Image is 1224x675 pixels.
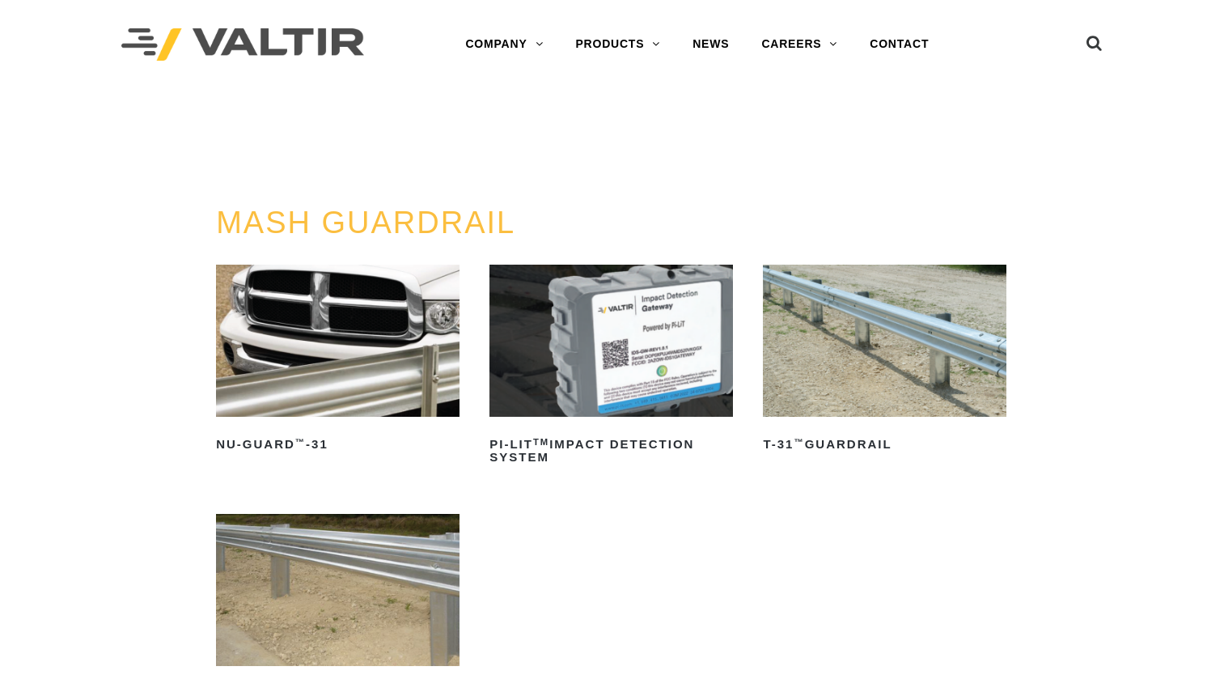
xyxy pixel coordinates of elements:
a: PI-LITTMImpact Detection System [489,265,733,470]
a: COMPANY [449,28,559,61]
sup: ™ [794,437,804,447]
a: T-31™Guardrail [763,265,1006,457]
a: NEWS [676,28,745,61]
sup: TM [533,437,549,447]
a: PRODUCTS [559,28,676,61]
a: CAREERS [745,28,853,61]
h2: T-31 Guardrail [763,431,1006,457]
a: CONTACT [853,28,945,61]
h2: NU-GUARD -31 [216,431,460,457]
h2: PI-LIT Impact Detection System [489,431,733,470]
img: Valtir [121,28,364,62]
a: MASH GUARDRAIL [216,206,515,240]
a: NU-GUARD™-31 [216,265,460,457]
sup: ™ [295,437,306,447]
